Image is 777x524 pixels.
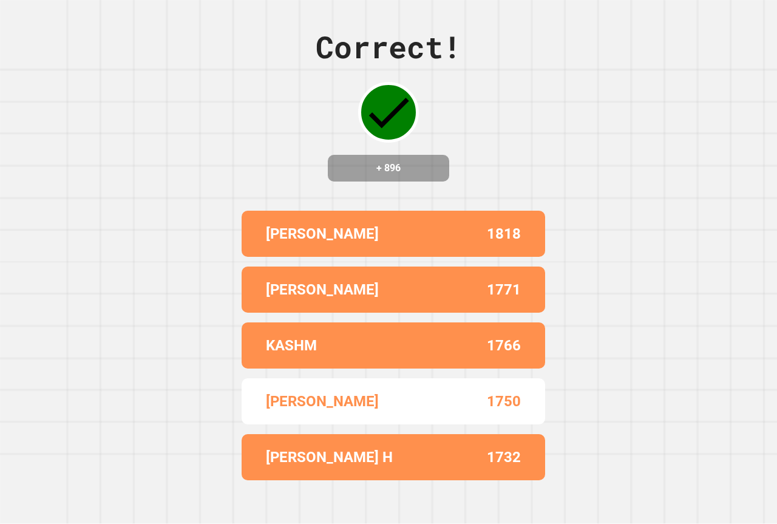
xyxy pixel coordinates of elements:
p: 1750 [487,390,521,412]
p: [PERSON_NAME] [266,279,379,301]
p: [PERSON_NAME] [266,390,379,412]
p: 1766 [487,335,521,356]
div: Correct! [316,24,461,70]
p: 1818 [487,223,521,245]
p: 1732 [487,446,521,468]
p: KASHM [266,335,317,356]
p: 1771 [487,279,521,301]
p: [PERSON_NAME] [266,223,379,245]
h4: + 896 [340,161,437,175]
p: [PERSON_NAME] H [266,446,393,468]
